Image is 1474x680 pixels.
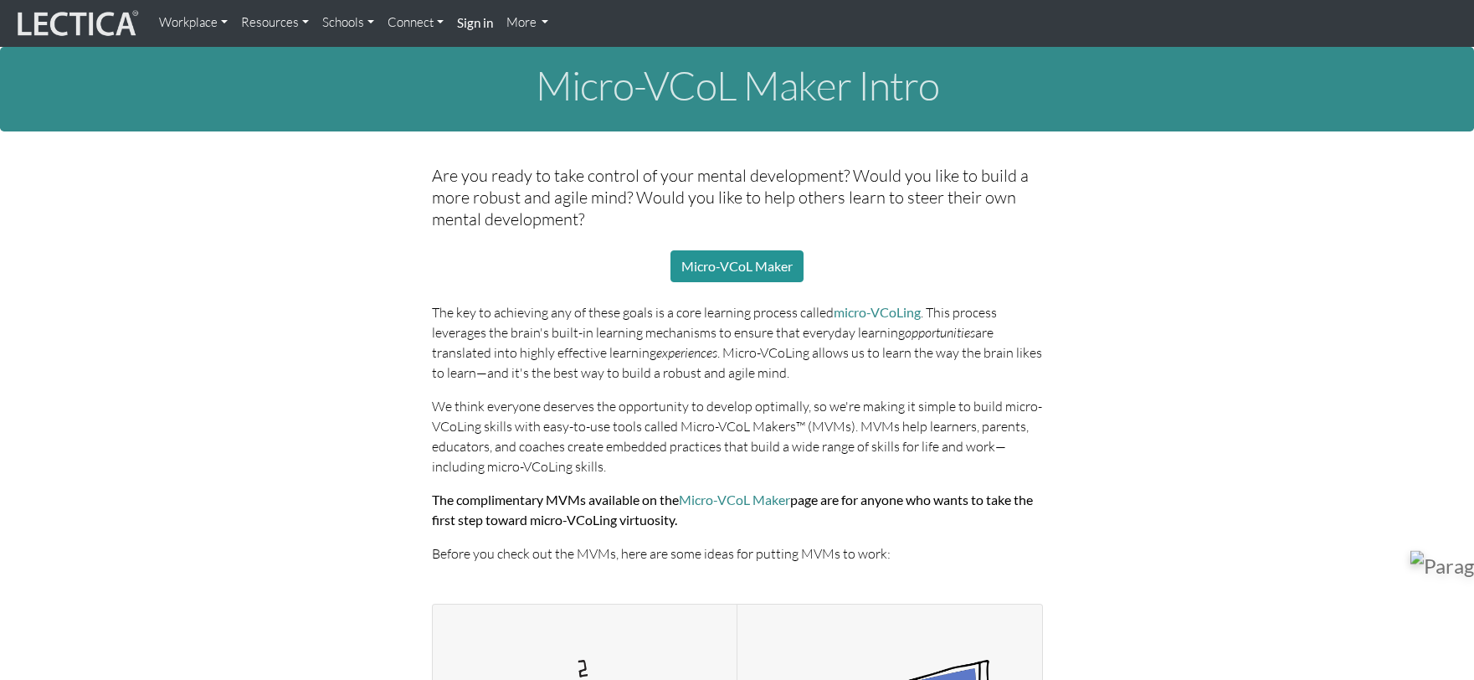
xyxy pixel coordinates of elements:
[450,7,500,40] a: Sign in
[834,304,921,320] a: micro-VCoLing
[905,324,975,341] em: opportunities
[432,302,1043,383] p: The key to achieving any of these goals is a core learning process called . This process leverage...
[679,492,790,507] a: Micro-VCoL Maker
[152,7,234,39] a: Workplace
[432,396,1043,477] p: We think everyone deserves the opportunity to develop optimally, so we're making it simple to bui...
[381,7,450,39] a: Connect
[457,15,493,30] strong: Sign in
[17,64,1457,108] h1: Micro-VCoL Maker Intro
[316,7,381,39] a: Schools
[656,344,717,361] em: experiences
[432,165,1043,230] h5: Are you ready to take control of your mental development? Would you like to build a more robust a...
[670,250,804,282] a: Micro-VCoL Maker
[432,492,1033,528] strong: The complimentary MVMs available on the page are for anyone who wants to take the first step towa...
[500,7,556,39] a: More
[13,8,139,39] img: lecticalive
[234,7,316,39] a: Resources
